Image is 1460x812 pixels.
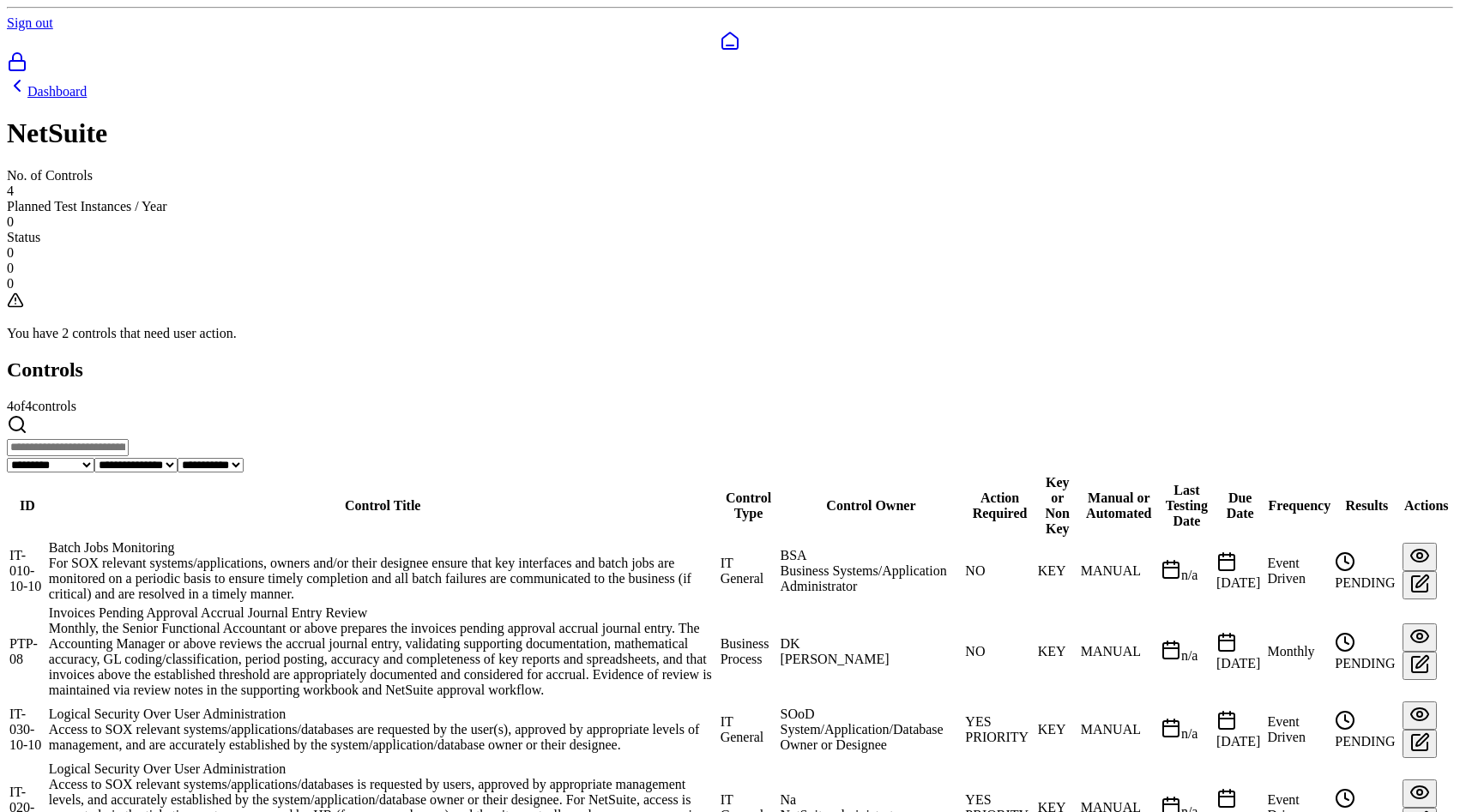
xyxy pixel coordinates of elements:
[7,15,53,30] a: Sign out
[1335,632,1398,671] div: PENDING
[1216,632,1264,671] div: [DATE]
[9,604,46,699] td: PTP-08
[965,563,1034,579] div: NO
[780,474,963,538] th: Control Owner
[1038,722,1077,737] div: KEY
[7,117,1453,149] h1: NetSuite
[965,792,1034,808] div: YES
[7,183,1453,199] div: 4
[1266,474,1332,538] th: Frequency
[1335,710,1398,749] div: PENDING
[7,230,1453,245] div: Status
[7,84,87,99] a: Dashboard
[781,636,800,651] span: DK
[7,214,1453,230] div: 0
[781,707,815,721] span: SOoD
[1266,539,1332,603] td: Event Driven
[1081,563,1157,579] div: MANUAL
[721,556,777,586] div: IT General
[7,31,1453,51] a: Dashboard
[7,168,1453,183] div: No. of Controls
[1037,474,1078,538] th: Key or Non Key
[1402,474,1451,538] th: Actions
[1161,640,1213,664] div: n/a
[1216,551,1264,591] div: [DATE]
[965,714,1034,730] div: YES
[964,474,1035,538] th: Action Required
[7,326,1453,341] p: You have 2 controls that need user action.
[7,51,1453,75] a: SOC
[49,540,717,556] div: Batch Jobs Monitoring
[7,245,1453,261] div: 0
[1216,710,1264,749] div: [DATE]
[1161,559,1213,583] div: n/a
[9,701,46,759] td: IT-030-10-10
[781,792,797,807] span: Na
[7,261,1453,276] div: 0
[49,621,717,698] div: Monthly, the Senior Functional Accountant or above prepares the invoices pending approval accrual...
[721,714,777,745] div: IT General
[1038,563,1077,579] div: KEY
[781,548,807,562] span: BSA
[720,474,778,538] th: Control Type
[965,730,1034,745] div: PRIORITY
[1161,718,1213,742] div: n/a
[781,652,962,667] div: [PERSON_NAME]
[965,644,1034,659] div: NO
[7,276,1453,292] div: 0
[20,498,35,513] span: ID
[345,498,420,513] span: Control Title
[9,539,46,603] td: IT-010-10-10
[1216,474,1265,538] th: Due Date
[1080,474,1158,538] th: Manual or Automated
[781,722,962,753] div: System/Application/Database Owner or Designee
[7,199,1453,214] div: Planned Test Instances / Year
[49,707,717,722] div: Logical Security Over User Administration
[1160,474,1214,538] th: Last Testing Date
[49,761,717,777] div: Logical Security Over User Administration
[1266,604,1332,699] td: Monthly
[7,358,1453,382] h2: Controls
[1081,644,1157,659] div: MANUAL
[1335,551,1398,591] div: PENDING
[1038,644,1077,659] div: KEY
[49,556,717,602] div: For SOX relevant systems/applications, owners and/or their designee ensure that key interfaces an...
[1081,722,1157,737] div: MANUAL
[1334,474,1399,538] th: Results
[7,399,76,413] span: 4 of 4 controls
[49,722,717,753] div: Access to SOX relevant systems/applications/databases are requested by the user(s), approved by a...
[1266,701,1332,759] td: Event Driven
[49,605,717,621] div: Invoices Pending Approval Accrual Journal Entry Review
[781,563,962,594] div: Business Systems/Application Administrator
[721,636,777,667] div: Business Process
